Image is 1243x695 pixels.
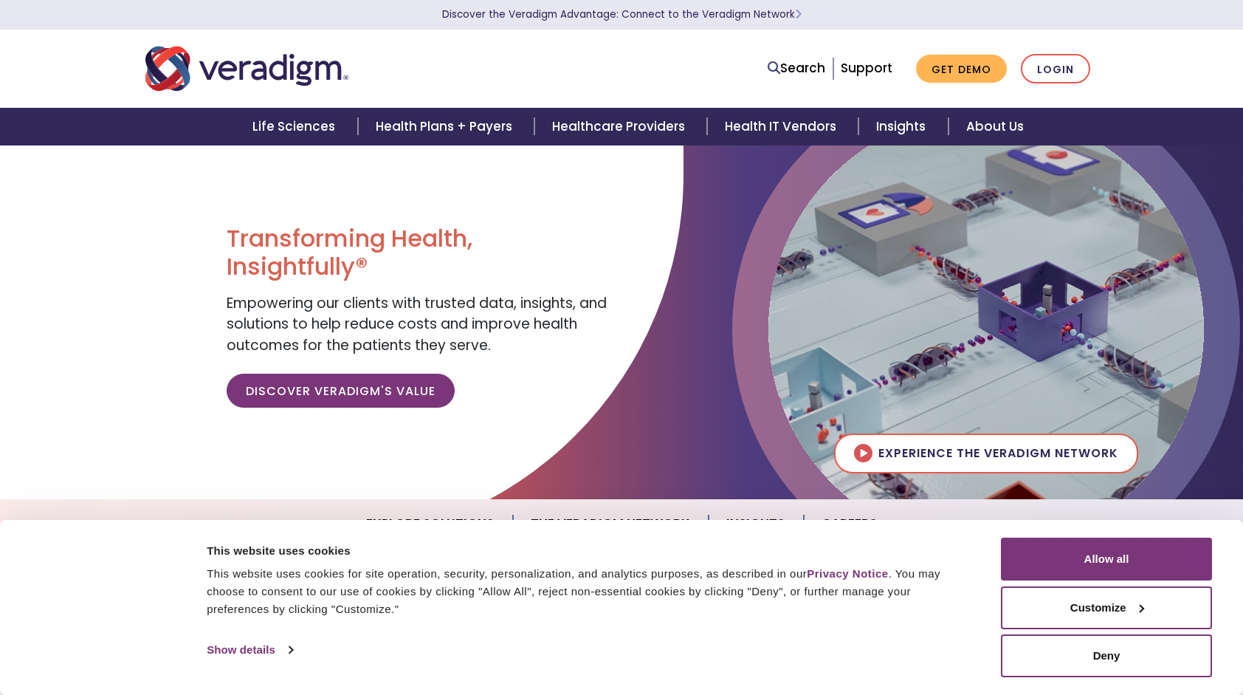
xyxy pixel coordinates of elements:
a: Explore Solutions [348,505,513,543]
span: Empowering our clients with trusted data, insights, and solutions to help reduce costs and improv... [227,293,607,355]
a: Insights [709,505,804,543]
div: This website uses cookies [207,542,968,560]
button: Customize [1001,586,1212,629]
a: Discover the Veradigm Advantage: Connect to the Veradigm NetworkLearn More [442,7,802,21]
span: Learn More [795,7,802,21]
a: Insights [858,108,948,145]
a: Healthcare Providers [534,108,707,145]
a: About Us [948,108,1041,145]
img: Veradigm logo [145,44,348,93]
a: Privacy Notice [807,567,888,580]
a: The Veradigm Network [513,505,709,543]
a: Health Plans + Payers [358,108,534,145]
a: Search [768,58,825,78]
button: Deny [1001,634,1212,677]
div: This website uses cookies for site operation, security, personalization, and analytics purposes, ... [207,565,968,618]
a: Get Demo [916,55,1007,83]
a: Discover Veradigm's Value [227,374,455,408]
a: Careers [804,505,895,543]
h1: Transforming Health, Insightfully® [227,225,610,281]
a: Show details [207,639,292,661]
a: Health IT Vendors [707,108,858,145]
a: Support [841,59,892,77]
a: Life Sciences [235,108,357,145]
a: Login [1021,54,1090,84]
button: Allow all [1001,538,1212,581]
